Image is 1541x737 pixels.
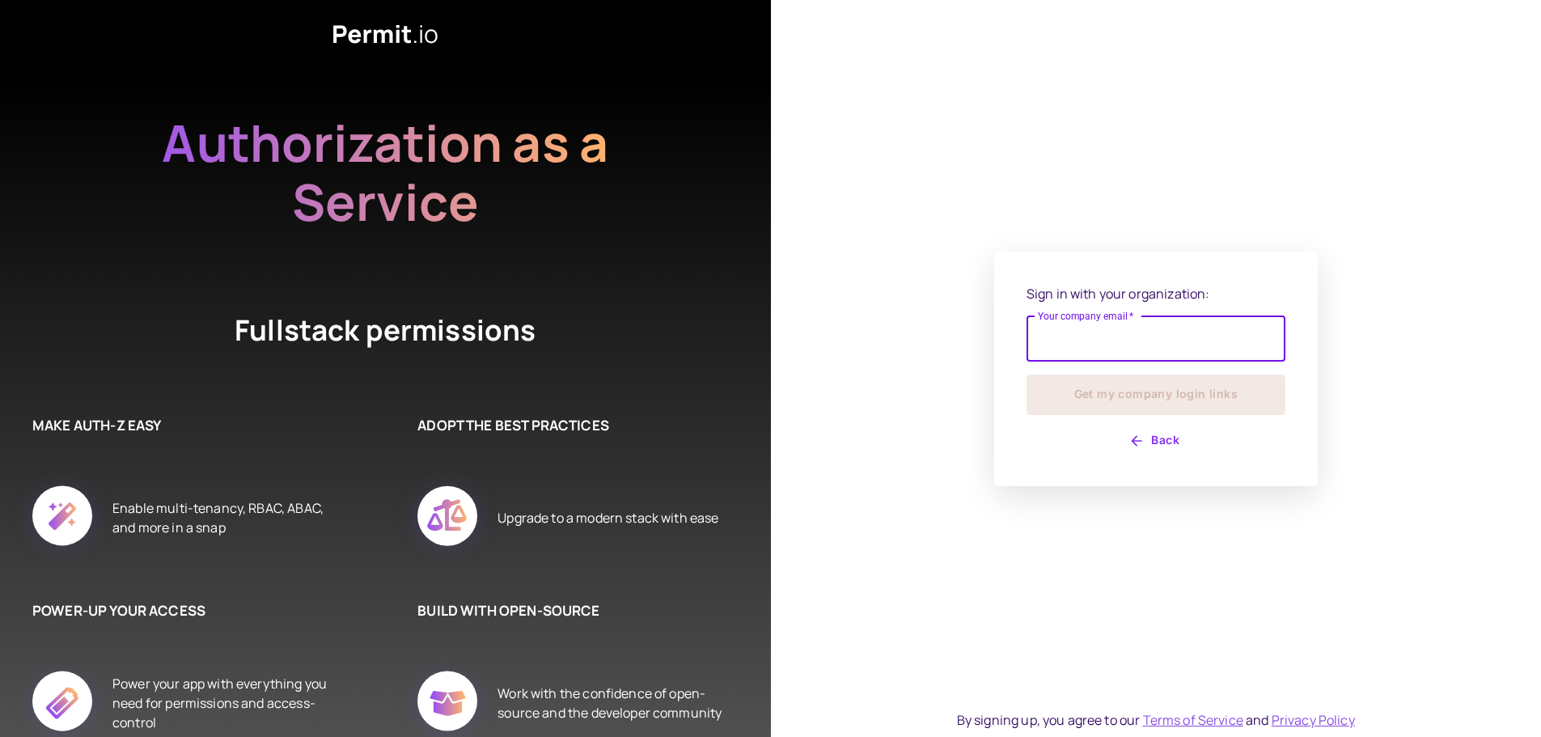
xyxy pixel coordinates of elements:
a: Privacy Policy [1272,711,1355,729]
button: Get my company login links [1027,375,1285,415]
div: By signing up, you agree to our and [957,710,1355,730]
h6: BUILD WITH OPEN-SOURCE [417,600,722,621]
div: Upgrade to a modern stack with ease [497,468,718,568]
p: Sign in with your organization: [1027,284,1285,303]
h2: Authorization as a Service [110,113,660,231]
button: Back [1027,428,1285,454]
a: Terms of Service [1143,711,1243,729]
h6: POWER-UP YOUR ACCESS [32,600,337,621]
h4: Fullstack permissions [175,311,595,350]
h6: ADOPT THE BEST PRACTICES [417,415,722,436]
h6: MAKE AUTH-Z EASY [32,415,337,436]
div: Enable multi-tenancy, RBAC, ABAC, and more in a snap [112,468,337,568]
label: Your company email [1038,309,1134,323]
